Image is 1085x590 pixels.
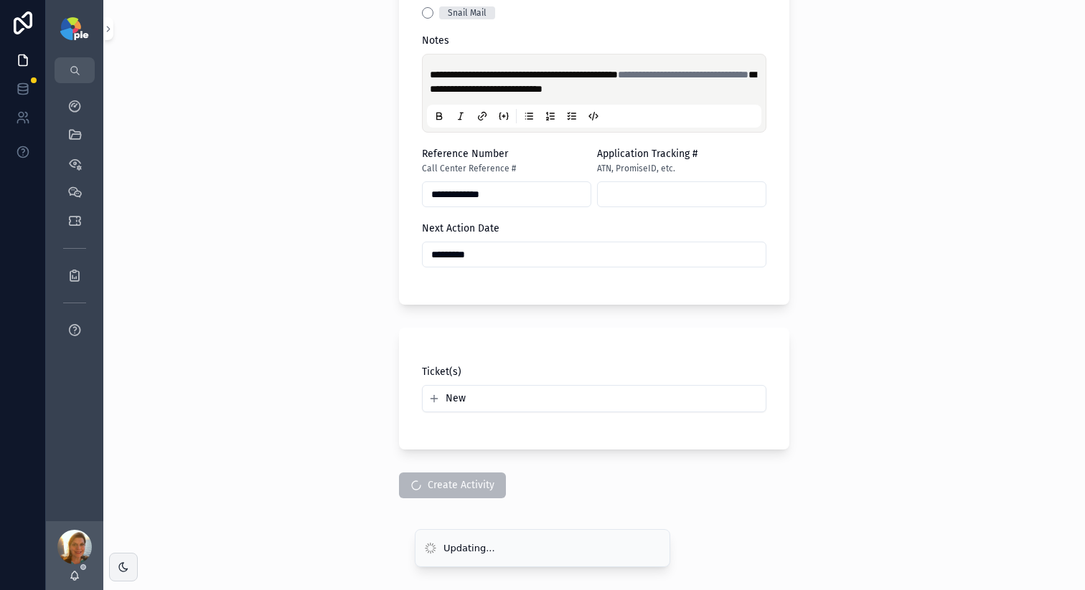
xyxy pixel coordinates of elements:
[46,83,103,361] div: scrollable content
[597,163,675,174] span: ATN, PromiseID, etc.
[60,17,88,40] img: App logo
[422,148,508,160] span: Reference Number
[422,366,461,378] span: Ticket(s)
[597,148,697,160] span: Application Tracking #
[422,163,516,174] span: Call Center Reference #
[422,34,449,47] span: Notes
[422,222,499,234] span: Next Action Date
[446,391,466,406] span: New
[428,391,760,406] button: New
[448,6,487,19] div: Snail Mail
[443,541,495,556] div: Updating...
